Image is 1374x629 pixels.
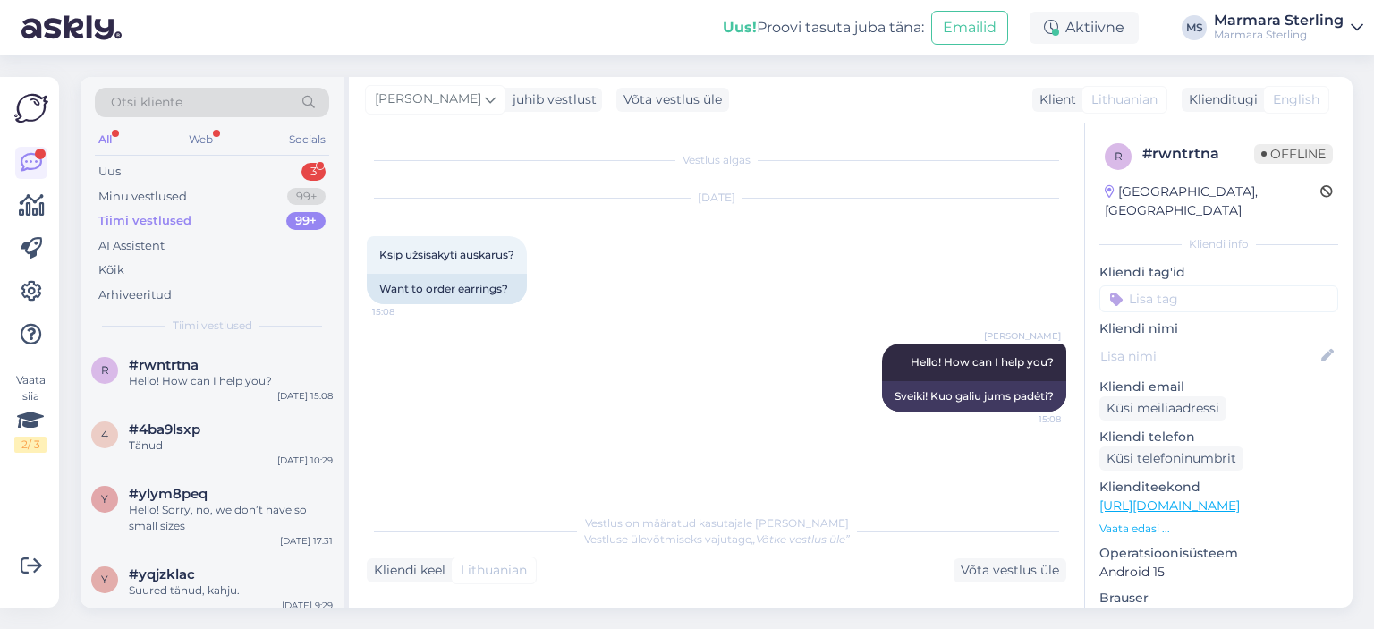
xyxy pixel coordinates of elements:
[367,152,1066,168] div: Vestlus algas
[1099,378,1338,396] p: Kliendi email
[751,532,850,546] i: „Võtke vestlus üle”
[461,561,527,580] span: Lithuanian
[379,248,514,261] span: Ksip užsisakyti auskarus?
[101,428,108,441] span: 4
[616,88,729,112] div: Võta vestlus üle
[129,357,199,373] span: #rwntrtna
[129,438,333,454] div: Tänud
[1099,521,1338,537] p: Vaata edasi ...
[372,305,439,319] span: 15:08
[367,274,527,304] div: Want to order earrings?
[1182,90,1258,109] div: Klienditugi
[173,318,252,334] span: Tiimi vestlused
[911,355,1054,369] span: Hello! How can I help you?
[1099,563,1338,582] p: Android 15
[505,90,597,109] div: juhib vestlust
[98,286,172,304] div: Arhiveeritud
[277,389,333,403] div: [DATE] 15:08
[1105,183,1320,220] div: [GEOGRAPHIC_DATA], [GEOGRAPHIC_DATA]
[954,558,1066,582] div: Võta vestlus üle
[1099,236,1338,252] div: Kliendi info
[1115,149,1123,163] span: r
[129,502,333,534] div: Hello! Sorry, no, we don’t have so small sizes
[882,381,1066,412] div: Sveiki! Kuo galiu jums padėti?
[185,128,216,151] div: Web
[14,437,47,453] div: 2 / 3
[14,91,48,125] img: Askly Logo
[129,486,208,502] span: #ylym8peq
[1273,90,1319,109] span: English
[375,89,481,109] span: [PERSON_NAME]
[1091,90,1158,109] span: Lithuanian
[367,190,1066,206] div: [DATE]
[585,516,849,530] span: Vestlus on määratud kasutajale [PERSON_NAME]
[282,599,333,612] div: [DATE] 9:29
[931,11,1008,45] button: Emailid
[723,19,757,36] b: Uus!
[280,534,333,548] div: [DATE] 17:31
[98,261,124,279] div: Kõik
[301,163,326,181] div: 3
[1099,263,1338,282] p: Kliendi tag'id
[1030,12,1139,44] div: Aktiivne
[111,93,182,112] span: Otsi kliente
[1142,143,1254,165] div: # rwntrtna
[1099,446,1243,471] div: Küsi telefoninumbrit
[1214,13,1363,42] a: Marmara SterlingMarmara Sterling
[95,128,115,151] div: All
[101,492,108,506] span: y
[994,412,1061,426] span: 15:08
[1214,28,1344,42] div: Marmara Sterling
[129,421,200,438] span: #4ba9lsxp
[1099,544,1338,563] p: Operatsioonisüsteem
[98,212,191,230] div: Tiimi vestlused
[98,237,165,255] div: AI Assistent
[1099,428,1338,446] p: Kliendi telefon
[1099,396,1226,421] div: Küsi meiliaadressi
[101,573,108,586] span: y
[129,582,333,599] div: Suured tänud, kahju.
[1214,13,1344,28] div: Marmara Sterling
[287,188,326,206] div: 99+
[1099,478,1338,497] p: Klienditeekond
[1099,589,1338,608] p: Brauser
[1254,144,1333,164] span: Offline
[14,372,47,453] div: Vaata siia
[286,212,326,230] div: 99+
[723,17,924,38] div: Proovi tasuta juba täna:
[584,532,850,546] span: Vestluse ülevõtmiseks vajutage
[98,188,187,206] div: Minu vestlused
[1099,285,1338,312] input: Lisa tag
[129,566,195,582] span: #yqjzklac
[367,561,445,580] div: Kliendi keel
[984,329,1061,343] span: [PERSON_NAME]
[1032,90,1076,109] div: Klient
[1099,319,1338,338] p: Kliendi nimi
[129,373,333,389] div: Hello! How can I help you?
[1099,497,1240,514] a: [URL][DOMAIN_NAME]
[101,363,109,377] span: r
[98,163,121,181] div: Uus
[1182,15,1207,40] div: MS
[277,454,333,467] div: [DATE] 10:29
[285,128,329,151] div: Socials
[1100,346,1318,366] input: Lisa nimi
